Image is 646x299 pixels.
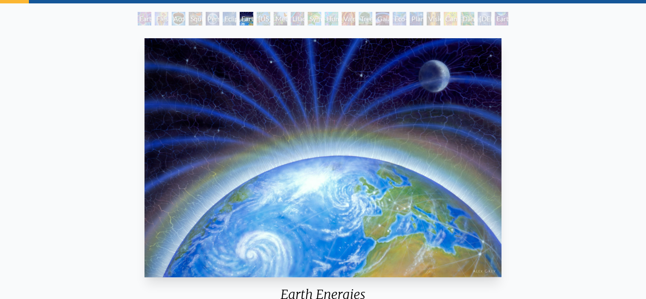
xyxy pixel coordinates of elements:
[325,12,338,25] div: Humming Bird
[257,12,270,25] div: [US_STATE] Song
[495,12,508,25] div: Earthmind
[359,12,372,25] div: Tree & Person
[274,12,287,25] div: Metamorphosis
[172,12,185,25] div: Acorn Dream
[376,12,389,25] div: Gaia
[138,12,151,25] div: Earth Witness
[444,12,457,25] div: Cannabis Mudra
[291,12,304,25] div: Lilacs
[461,12,474,25] div: Dance of Cannabia
[393,12,406,25] div: Eco-Atlas
[410,12,423,25] div: Planetary Prayers
[189,12,202,25] div: Squirrel
[308,12,321,25] div: Symbiosis: Gall Wasp & Oak Tree
[427,12,440,25] div: Vision Tree
[223,12,236,25] div: Eclipse
[206,12,219,25] div: Person Planet
[155,12,168,25] div: Flesh of the Gods
[478,12,491,25] div: [DEMOGRAPHIC_DATA] in the Ocean of Awareness
[144,38,501,277] img: Earth-Energies-1987-Alex-Grey-watermarked.jpg
[342,12,355,25] div: Vajra Horse
[240,12,253,25] div: Earth Energies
